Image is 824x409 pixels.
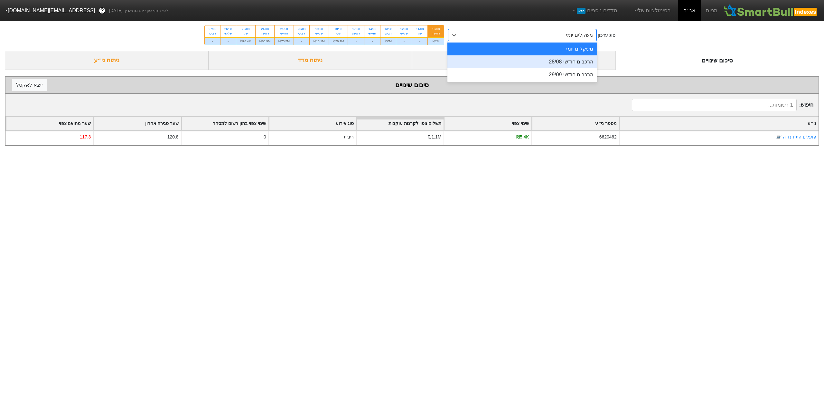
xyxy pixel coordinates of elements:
div: שלישי [314,31,325,36]
div: - [205,37,220,45]
div: Toggle SortBy [6,117,93,130]
div: 18/08 [333,27,344,31]
img: SmartBull [723,4,819,17]
div: ניתוח ני״ע [5,51,209,70]
div: - [348,37,364,45]
div: Toggle SortBy [357,117,444,130]
div: רביעי [298,31,305,36]
div: - [294,37,309,45]
input: 1 רשומות... [632,99,797,111]
div: - [220,37,236,45]
div: ניתוח מדד [209,51,412,70]
div: 20/08 [298,27,305,31]
span: חיפוש : [632,99,813,111]
div: הרכבים חודשי 28/08 [447,55,597,68]
div: - [396,37,412,45]
div: שני [333,31,344,36]
div: 13/08 [384,27,392,31]
div: ₪73.5M [275,37,294,45]
div: 11/08 [416,27,424,31]
div: Toggle SortBy [269,117,356,130]
div: ביקושים והיצעים צפויים [412,51,616,70]
div: Toggle SortBy [620,117,819,130]
div: ריבית [344,134,354,140]
a: הסימולציות שלי [630,4,673,17]
div: Toggle SortBy [182,117,268,130]
span: ? [100,6,104,15]
div: חמישי [368,31,376,36]
div: שלישי [400,31,408,36]
div: הרכבים חודשי 29/09 [447,68,597,81]
div: ראשון [259,31,271,36]
div: שלישי [224,31,232,36]
div: - [364,37,380,45]
div: - [412,37,427,45]
div: 26/08 [224,27,232,31]
div: 12/08 [400,27,408,31]
div: 0 [264,134,266,140]
img: tase link [775,134,782,140]
div: 117.3 [80,134,91,140]
div: Toggle SortBy [444,117,531,130]
div: 21/08 [278,27,290,31]
div: רביעי [209,31,216,36]
div: סיכום שינויים [616,51,819,70]
div: משקלים יומי [447,43,597,55]
div: שני [416,31,424,36]
span: לפי נתוני סוף יום מתאריך [DATE] [109,7,168,14]
div: ₪63.9M [256,37,275,45]
div: ראשון [352,31,360,36]
button: ייצא לאקסל [12,79,47,91]
div: רביעי [384,31,392,36]
div: Toggle SortBy [532,117,619,130]
div: ₪1.1M [428,134,441,140]
div: ₪29.1M [329,37,348,45]
div: 14/08 [368,27,376,31]
div: חמישי [278,31,290,36]
div: ₪10.1M [310,37,329,45]
div: ₪5.4K [516,134,529,140]
div: שני [240,31,251,36]
div: 27/08 [209,27,216,31]
div: 10/08 [432,27,440,31]
div: סוג עדכון [598,32,615,39]
div: ראשון [432,31,440,36]
div: ₪6M [380,37,396,45]
div: סיכום שינויים [12,80,812,90]
span: חדש [577,8,585,14]
div: 19/08 [314,27,325,31]
div: ₪76.4M [236,37,255,45]
div: משקלים יומי [566,31,593,39]
a: פועלים התח נד ה [783,134,816,139]
div: 25/08 [240,27,251,31]
a: מדדים נוספיםחדש [569,4,620,17]
div: ₪2M [428,37,444,45]
div: 24/08 [259,27,271,31]
div: 6620462 [599,134,617,140]
div: 17/08 [352,27,360,31]
div: 120.8 [167,134,179,140]
div: Toggle SortBy [94,117,181,130]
